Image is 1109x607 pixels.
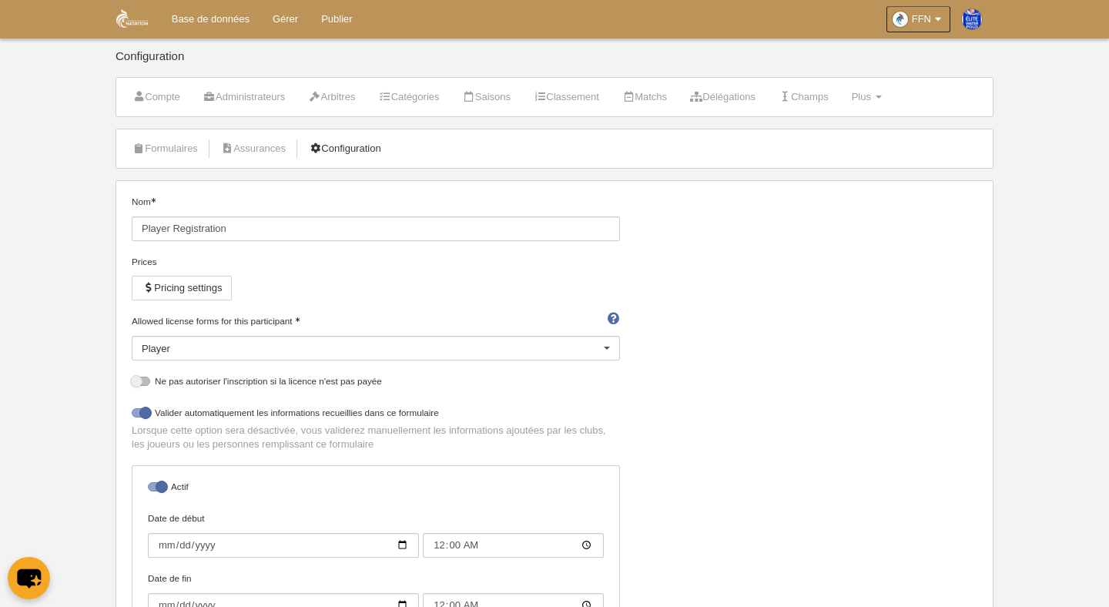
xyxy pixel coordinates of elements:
label: Nom [132,195,620,241]
a: Délégations [682,86,764,109]
span: Player [142,343,170,354]
button: Pricing settings [132,276,232,300]
a: Arbitres [300,86,364,109]
a: Administrateurs [195,86,294,109]
a: Catégories [370,86,447,109]
label: Actif [148,480,604,498]
div: Configuration [116,50,993,77]
a: Matchs [614,86,675,109]
span: FFN [912,12,931,27]
a: Compte [124,86,189,109]
a: Classement [525,86,608,109]
img: OaDPB3zQPxTf.30x30.jpg [893,12,908,27]
a: Configuration [300,137,390,160]
div: Prices [132,255,620,269]
i: Obligatoire [151,198,156,203]
label: Valider automatiquement les informations recueillies dans ce formulaire [132,406,620,424]
a: Formulaires [124,137,206,160]
a: Plus [843,86,890,109]
label: Ne pas autoriser l'inscription si la licence n'est pas payée [132,374,620,392]
a: Saisons [454,86,520,109]
label: Date de début [148,511,604,558]
img: PaswSEHnFMei.30x30.jpg [962,9,982,29]
input: Date de début [423,533,604,558]
a: FFN [886,6,950,32]
input: Nom [132,216,620,241]
a: Assurances [213,137,294,160]
input: Date de début [148,533,419,558]
p: Lorsque cette option sera désactivée, vous validerez manuellement les informations ajoutées par l... [132,424,620,451]
label: Allowed license forms for this participant [132,314,620,328]
button: chat-button [8,557,50,599]
span: Plus [852,91,871,102]
i: Obligatoire [295,317,300,322]
img: FFN [116,9,148,28]
a: Champs [770,86,837,109]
